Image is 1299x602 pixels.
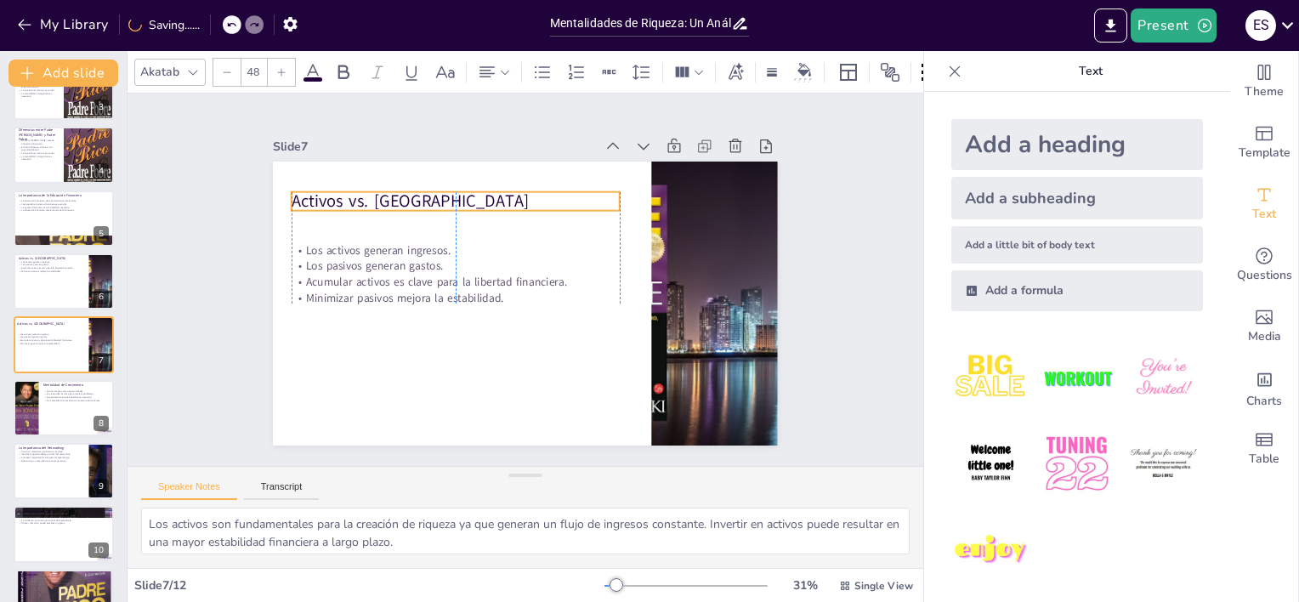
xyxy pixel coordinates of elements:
img: 1.jpeg [951,338,1030,417]
div: Slide 7 [324,67,634,182]
p: Los activos generan ingresos. [309,172,627,288]
div: Add a little bit of body text [951,226,1203,264]
p: Los activos generan ingresos. [17,332,82,336]
p: El cambio requiere esfuerzo y dedicación. [19,585,109,588]
p: Inversión en uno mismo [19,508,109,514]
p: Ver los fracasos como oportunidades. [43,389,109,393]
p: El Padre [PERSON_NAME] enseña educación financiera. [19,139,59,145]
p: Acumular activos es clave para la libertad financiera. [300,202,617,319]
p: Comprender el sistema financiero es esencial. [19,202,109,206]
span: Position [880,62,900,82]
p: Acumular activos es clave para la libertad financiera. [19,266,84,270]
p: Minimizar pasivos mejora la estabilidad. [295,217,612,333]
textarea: Los activos son fundamentales para la creación de riqueza ya que generan un flujo de ingresos con... [141,508,910,554]
button: E S [1245,9,1276,43]
button: Present [1131,9,1216,43]
p: La inversión en activos es crucial. [19,152,59,156]
div: 9 [14,443,114,499]
div: 9 [94,479,109,494]
div: Akatab [137,60,183,83]
div: Add a subheading [951,177,1203,219]
p: Activos vs. [GEOGRAPHIC_DATA] [17,322,82,327]
p: Minimizar pasivos mejora la estabilidad. [17,342,82,345]
button: Add slide [9,60,118,87]
p: Los pasivos generan gastos. [304,187,621,304]
p: Acumular activos es clave para la libertad financiera. [17,339,82,343]
div: 8 [94,416,109,431]
div: 6 [14,253,114,310]
div: E S [1245,10,1276,41]
p: La inversión en activos es crucial. [19,88,59,92]
div: Text effects [723,59,748,86]
img: 7.jpeg [951,511,1030,590]
div: 31 % [785,577,825,593]
div: Add charts and graphs [1230,357,1298,418]
span: Template [1239,144,1290,162]
span: Theme [1245,82,1284,101]
p: Mentalidad de Crecimiento [43,382,109,387]
span: Media [1248,327,1281,346]
p: La educación financiera es esencial para el éxito. [19,578,109,582]
div: Border settings [763,59,781,86]
p: Activos vs. [GEOGRAPHIC_DATA] [19,256,84,261]
div: 8 [14,380,114,436]
button: My Library [13,11,116,38]
p: Los pasivos generan gastos. [19,264,84,267]
span: Table [1249,450,1279,469]
div: Layout [835,59,862,86]
span: Text [1252,205,1276,224]
p: Diferencias entre Padre [PERSON_NAME] y Padre Pobre [19,128,59,142]
p: La Importancia del Networking [19,446,84,451]
p: Text [968,51,1213,92]
div: Add a heading [951,119,1203,170]
div: 4 [94,163,109,179]
p: Ofrecer más valor puede aumentar ingresos. [19,521,109,525]
input: Insert title [550,11,732,36]
div: 7 [14,316,114,372]
p: Los activos generan ingresos. [19,260,84,264]
div: 7 [94,353,109,368]
p: Minimizar pasivos mejora la estabilidad. [19,270,84,273]
p: Networking va más allá de conocer personas. [19,459,84,463]
div: 6 [94,289,109,304]
div: 4 [14,127,114,183]
p: La mentalidad de crecimiento impacta todas las áreas. [43,399,109,402]
p: La creatividad es clave para resolver problemas. [43,393,109,396]
div: Get real-time input from your audience [1230,235,1298,296]
p: La Importancia de la Educación Financiera [19,192,109,197]
div: Add text boxes [1230,173,1298,235]
p: La educación financiera previene trampas financieras. [19,208,109,212]
p: Los pasivos generan gastos. [17,336,82,339]
div: Column Count [670,59,708,86]
p: Compartir experiencias enriquece el aprendizaje. [19,457,84,460]
img: 3.jpeg [1124,338,1203,417]
span: Charts [1246,392,1282,411]
button: Export to PowerPoint [1094,9,1127,43]
div: Slide 7 / 12 [134,577,604,593]
img: 5.jpeg [1037,424,1116,503]
p: La educación formal es una forma de inversión. [19,512,109,515]
div: 3 [14,64,114,120]
div: Add a formula [951,270,1203,311]
span: Questions [1237,266,1292,285]
p: Conclusiones [19,572,109,577]
p: Identificar oportunidades a través del networking. [19,453,84,457]
p: La mentalidad a largo plazo es necesaria. [19,155,59,161]
button: Transcript [244,481,320,500]
div: 10 [88,542,109,558]
p: Las experiencias enriquecen el desarrollo personal. [19,515,109,519]
div: 5 [14,190,114,247]
img: 6.jpeg [1124,424,1203,503]
p: La libertad financiera es un objetivo alcanzable. [19,582,109,585]
div: Change the overall theme [1230,51,1298,112]
button: Speaker Notes [141,481,237,500]
p: La confianza se construye a través del aprendizaje. [19,519,109,522]
p: La gestión del dinero es una habilidad necesaria. [19,206,109,209]
div: Saving...... [128,17,200,33]
div: 3 [94,99,109,115]
img: 4.jpeg [951,424,1030,503]
p: El Padre Pobre se enfoca en la seguridad laboral. [19,145,59,151]
div: 10 [14,506,114,562]
p: La mentalidad de riqueza transforma nuestras finanzas. [19,576,109,579]
div: Add a table [1230,418,1298,480]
